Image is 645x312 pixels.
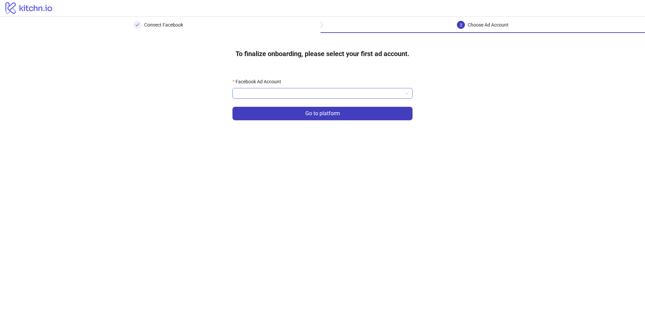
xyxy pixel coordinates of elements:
[144,21,183,29] div: Connect Facebook
[232,78,286,85] label: Facebook Ad Account
[468,21,509,29] div: Choose Ad Account
[236,88,402,98] input: Facebook Ad Account
[305,110,340,117] span: Go to platform
[225,44,420,64] h4: To finalize onboarding, please select your first ad account.
[135,23,139,27] span: check
[460,23,462,28] span: 2
[232,107,413,120] button: Go to platform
